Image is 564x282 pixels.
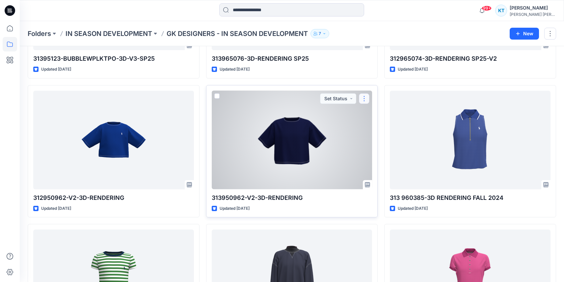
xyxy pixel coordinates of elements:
div: [PERSON_NAME] [PERSON_NAME] [510,12,556,17]
a: Folders [28,29,51,38]
a: 312950962-V2-3D-RENDERING [33,91,194,189]
p: Updated [DATE] [398,66,428,73]
p: 313950962-V2-3D-RENDERING [212,193,372,203]
p: 31395123-BUBBLEWPLKTPO-3D-V3-SP25 [33,54,194,63]
p: 313965076-3D-RENDERING SP25 [212,54,372,63]
p: 312965074-3D-RENDERING SP25-V2 [390,54,551,63]
span: 99+ [482,6,492,11]
button: 7 [310,29,329,38]
p: 313 960385-3D RENDERING FALL 2024 [390,193,551,203]
p: Updated [DATE] [220,205,250,212]
a: IN SEASON DEVELOPMENT [66,29,152,38]
p: Updated [DATE] [398,205,428,212]
p: Updated [DATE] [41,66,71,73]
p: Updated [DATE] [220,66,250,73]
div: KT [495,5,507,16]
p: GK DESIGNERS - IN SEASON DEVELOPMENT [167,29,308,38]
p: Updated [DATE] [41,205,71,212]
a: 313 960385-3D RENDERING FALL 2024 [390,91,551,189]
button: New [510,28,539,40]
a: 313950962-V2-3D-RENDERING [212,91,372,189]
p: 7 [319,30,321,37]
p: 312950962-V2-3D-RENDERING [33,193,194,203]
div: [PERSON_NAME] [510,4,556,12]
